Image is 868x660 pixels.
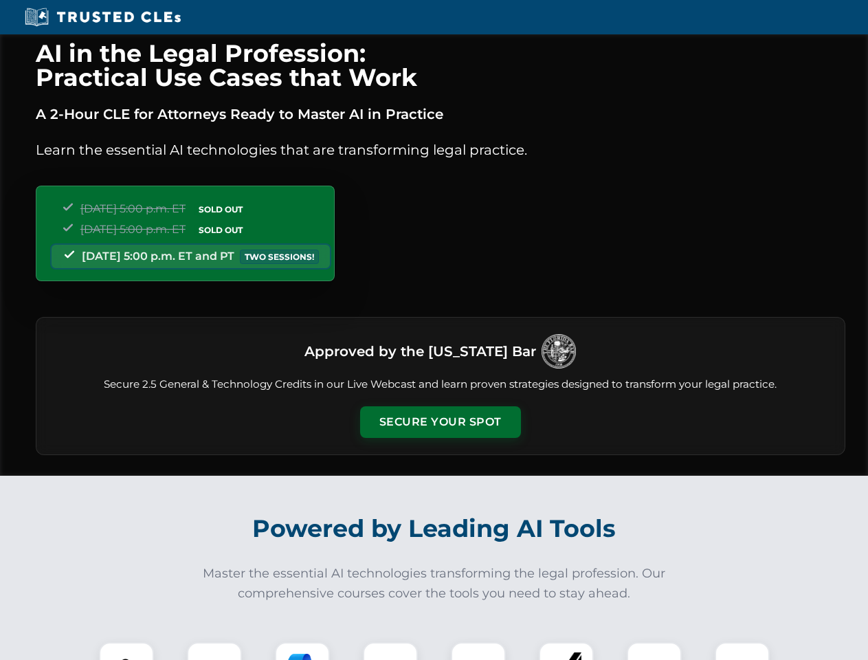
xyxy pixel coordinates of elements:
h2: Powered by Leading AI Tools [54,505,815,553]
p: Secure 2.5 General & Technology Credits in our Live Webcast and learn proven strategies designed ... [53,377,828,393]
p: Learn the essential AI technologies that are transforming legal practice. [36,139,845,161]
p: Master the essential AI technologies transforming the legal profession. Our comprehensive courses... [194,564,675,604]
span: [DATE] 5:00 p.m. ET [80,223,186,236]
p: A 2-Hour CLE for Attorneys Ready to Master AI in Practice [36,103,845,125]
h1: AI in the Legal Profession: Practical Use Cases that Work [36,41,845,89]
h3: Approved by the [US_STATE] Bar [304,339,536,364]
button: Secure Your Spot [360,406,521,438]
span: SOLD OUT [194,223,247,237]
span: [DATE] 5:00 p.m. ET [80,202,186,215]
img: Logo [542,334,576,368]
span: SOLD OUT [194,202,247,217]
img: Trusted CLEs [21,7,185,27]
